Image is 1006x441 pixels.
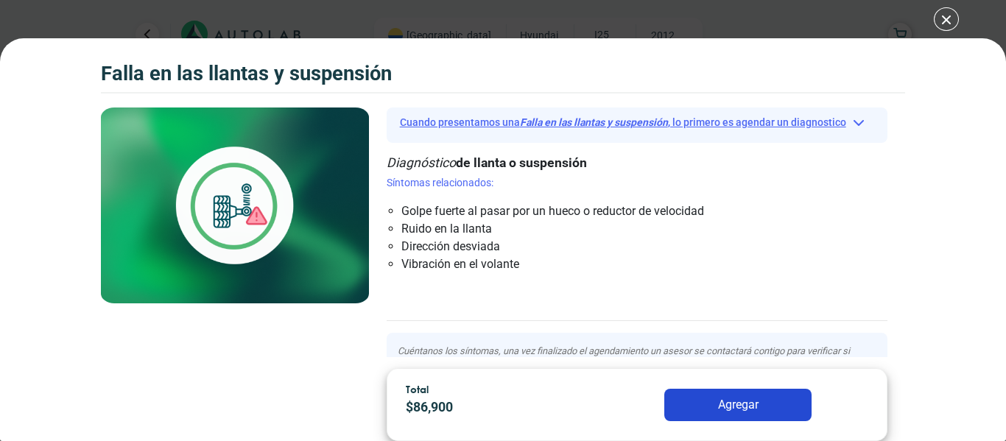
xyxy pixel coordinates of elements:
button: Agregar [664,389,812,421]
span: de llanta o suspensión [456,155,587,170]
li: Vibración en el volante [401,255,790,273]
button: Cuando presentamos unaFalla en las llantas y suspensión, lo primero es agendar un diagnostico [387,111,888,134]
span: Diagnóstico [387,155,456,170]
li: Dirección desviada [401,238,790,255]
li: Golpe fuerte al pasar por un hueco o reductor de velocidad [401,202,790,220]
li: Ruido en la llanta [401,220,790,238]
p: $ 86,900 [406,398,585,417]
h3: Falla en las llantas y suspensión [101,62,392,86]
span: Total [406,383,429,395]
p: Síntomas relacionados: [387,175,888,191]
